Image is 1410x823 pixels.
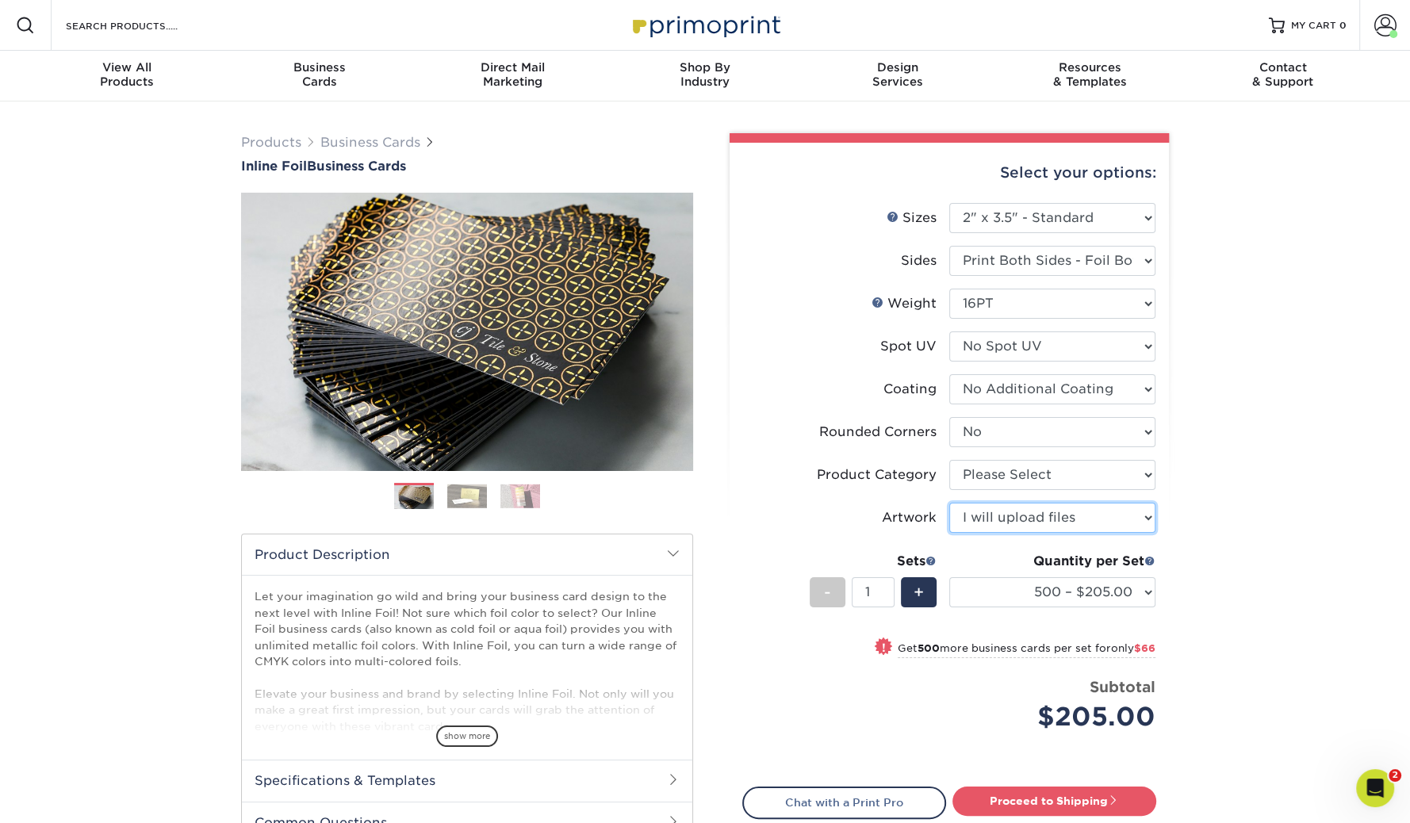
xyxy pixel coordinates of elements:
span: Shop By [609,60,802,75]
span: Design [801,60,994,75]
a: Proceed to Shipping [952,787,1156,815]
div: Coating [883,380,937,399]
span: - [824,580,831,604]
div: Quantity per Set [949,552,1155,571]
div: & Templates [994,60,1186,89]
span: show more [436,725,498,747]
span: View All [31,60,224,75]
span: ! [882,639,886,656]
img: Business Cards 01 [394,477,434,517]
span: $66 [1134,642,1155,654]
a: DesignServices [801,51,994,101]
span: Inline Foil [241,159,307,174]
img: Primoprint [626,8,784,42]
a: Inline FoilBusiness Cards [241,159,693,174]
div: Services [801,60,994,89]
div: Sizes [887,209,937,228]
span: MY CART [1291,19,1336,33]
span: Business [224,60,416,75]
div: Rounded Corners [819,423,937,442]
div: Marketing [416,60,609,89]
span: Contact [1186,60,1379,75]
div: Select your options: [742,143,1156,203]
div: Artwork [882,508,937,527]
div: Spot UV [880,337,937,356]
span: 0 [1339,20,1347,31]
span: Resources [994,60,1186,75]
a: Products [241,135,301,150]
div: Industry [609,60,802,89]
a: Chat with a Print Pro [742,787,946,818]
small: Get more business cards per set for [898,642,1155,658]
div: Product Category [817,465,937,484]
a: BusinessCards [224,51,416,101]
h2: Product Description [242,534,692,575]
span: + [914,580,924,604]
div: Sides [901,251,937,270]
div: Products [31,60,224,89]
a: Direct MailMarketing [416,51,609,101]
img: Business Cards 02 [447,484,487,508]
div: & Support [1186,60,1379,89]
span: 2 [1389,769,1401,782]
strong: 500 [918,642,940,654]
span: Direct Mail [416,60,609,75]
img: Business Cards 03 [500,484,540,508]
a: Business Cards [320,135,420,150]
a: Contact& Support [1186,51,1379,101]
h1: Business Cards [241,159,693,174]
strong: Subtotal [1090,678,1155,695]
div: Sets [810,552,937,571]
a: Shop ByIndustry [609,51,802,101]
div: $205.00 [961,698,1155,736]
div: Cards [224,60,416,89]
iframe: Intercom live chat [1356,769,1394,807]
input: SEARCH PRODUCTS..... [64,16,219,35]
div: Weight [872,294,937,313]
a: Resources& Templates [994,51,1186,101]
img: Inline Foil 01 [241,105,693,557]
a: View AllProducts [31,51,224,101]
h2: Specifications & Templates [242,760,692,801]
span: only [1111,642,1155,654]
